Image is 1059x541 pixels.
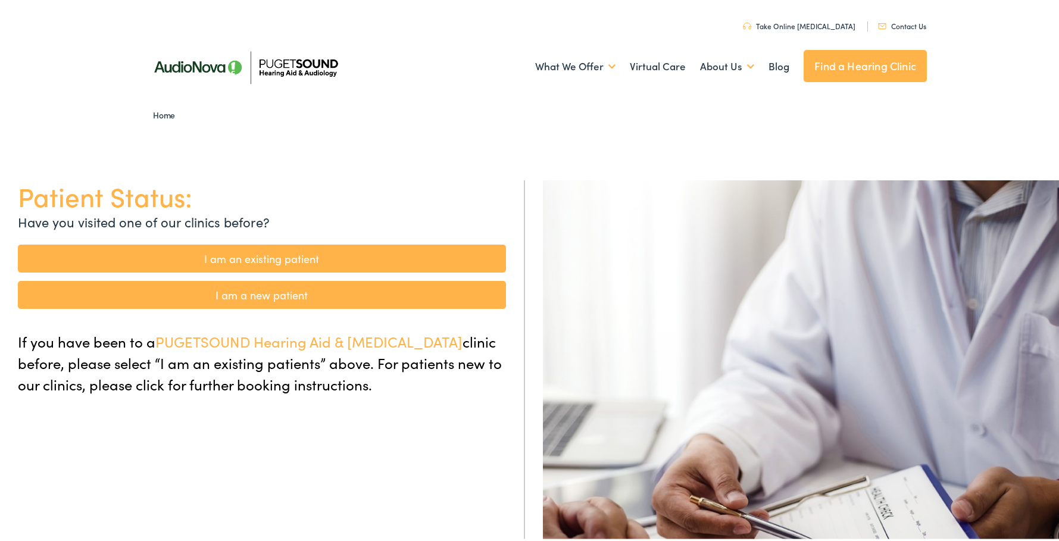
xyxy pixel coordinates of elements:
img: utility icon [878,21,886,27]
img: utility icon [743,20,751,27]
p: Have you visited one of our clinics before? [18,209,506,229]
a: I am a new patient [18,279,506,307]
span: PUGETSOUND Hearing Aid & [MEDICAL_DATA] [155,329,463,349]
a: Home [153,107,181,118]
a: Blog [769,42,789,86]
a: What We Offer [535,42,616,86]
a: Take Online [MEDICAL_DATA] [743,18,855,29]
a: Find a Hearing Clinic [804,48,927,80]
a: Virtual Care [630,42,686,86]
a: I am an existing patient [18,242,506,270]
a: Contact Us [878,18,926,29]
p: If you have been to a clinic before, please select “I am an existing patients” above. For patient... [18,329,506,393]
h1: Patient Status: [18,178,506,209]
a: About Us [700,42,754,86]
